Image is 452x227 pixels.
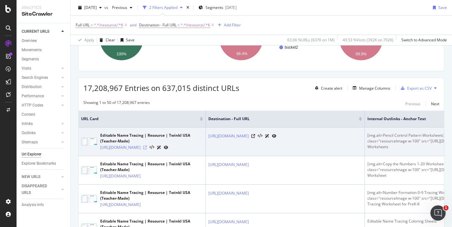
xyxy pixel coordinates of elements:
[205,5,223,10] span: Segments
[22,56,39,63] div: Segments
[181,21,210,30] span: ^.*/resource/.*$
[100,190,203,201] div: Editable Name Tracing | Resource | Twinkl USA (Teacher-Made)
[208,219,249,225] a: [URL][DOMAIN_NAME]
[251,134,255,138] a: Visit Online Page
[84,5,97,10] span: 2025 Aug. 29th
[323,11,439,66] div: A chart.
[22,38,66,44] a: Overview
[405,100,421,107] button: Previous
[100,202,141,208] a: [URL][DOMAIN_NAME]
[208,162,249,168] a: [URL][DOMAIN_NAME]
[22,139,59,146] a: Sitemaps
[106,37,115,43] div: Clear
[22,74,59,81] a: Search Engines
[22,56,66,63] a: Segments
[22,65,31,72] div: Visits
[22,65,59,72] a: Visits
[76,35,94,45] button: Apply
[22,93,59,100] a: Performance
[22,160,56,167] div: Explorer Bookmarks
[431,101,439,107] div: Next
[185,4,191,11] div: times
[215,21,241,29] button: Add Filter
[76,3,104,13] button: [DATE]
[100,144,141,151] a: [URL][DOMAIN_NAME]
[22,5,65,10] div: Analytics
[22,38,37,44] div: Overview
[22,111,66,118] a: Content
[224,22,241,28] div: Add Filter
[22,93,44,100] div: Performance
[22,120,33,127] div: Inlinks
[359,86,390,91] div: Manage Columns
[272,133,276,139] a: URL Inspection
[22,84,42,90] div: Distribution
[104,5,109,10] span: vs
[83,11,200,66] div: A chart.
[430,3,447,13] button: Save
[285,45,298,50] text: bucket2
[22,10,65,18] div: SiteCrawler
[22,202,66,208] a: Analysis Info
[208,116,349,122] span: Destination - Full URL
[443,205,449,210] span: 1
[22,111,35,118] div: Content
[109,5,127,10] span: Previous
[22,202,44,208] div: Analysis Info
[22,139,38,146] div: Sitemaps
[22,28,49,35] div: CURRENT URLS
[401,37,447,43] div: Switch to Advanced Mode
[22,130,59,136] a: Outlinks
[208,133,249,139] a: [URL][DOMAIN_NAME]
[287,37,335,43] div: 63.06 % URLs ( 637K on 1M )
[399,35,447,45] button: Switch to Advanced Mode
[81,138,97,146] img: main image
[438,5,447,10] div: Save
[97,35,115,45] button: Clear
[100,161,203,173] div: Editable Name Tracing | Resource | Twinkl USA (Teacher-Made)
[177,22,180,28] span: =
[139,22,177,28] span: Destination - Full URL
[405,101,421,107] div: Previous
[81,116,198,122] span: URL Card
[22,160,66,167] a: Explorer Bookmarks
[208,190,249,196] a: [URL][DOMAIN_NAME]
[84,37,94,43] div: Apply
[398,83,432,93] button: Export as CSV
[83,83,239,93] span: 17,208,967 Entries on 637,015 distinct URLs
[100,133,203,144] div: Editable Name Tracing | Resource | Twinkl USA (Teacher-Made)
[407,86,432,91] div: Export as CSV
[203,11,319,66] div: A chart.
[258,134,262,138] button: View HTML Source
[109,3,135,13] button: Previous
[150,145,154,150] button: View HTML Source
[126,37,135,43] div: Save
[81,166,97,174] img: main image
[22,74,48,81] div: Search Engines
[83,100,150,107] div: Showing 1 to 50 of 17,208,967 entries
[22,47,42,53] div: Movements
[22,102,43,109] div: HTTP Codes
[22,183,54,196] div: DISAPPEARED URLS
[164,144,168,151] a: URL Inspection
[356,52,366,56] text: 99.9%
[140,3,185,13] button: 2 Filters Applied
[22,151,41,158] div: Url Explorer
[117,52,127,56] text: 100%
[22,183,59,196] a: DISAPPEARED URLS
[81,195,97,203] img: main image
[143,146,147,149] a: Visit Online Page
[22,174,40,180] div: NEW URLS
[237,52,247,56] text: 98.4%
[22,102,59,109] a: HTTP Codes
[430,205,446,221] iframe: Intercom live chat
[118,35,135,45] button: Save
[196,3,239,13] button: Segments[DATE]
[225,5,237,10] div: [DATE]
[94,21,123,30] span: ^.*/resource/.*$
[76,22,90,28] span: Full URL
[22,174,59,180] a: NEW URLS
[312,83,342,93] button: Create alert
[149,5,177,10] div: 2 Filters Applied
[157,144,161,151] a: AI Url Details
